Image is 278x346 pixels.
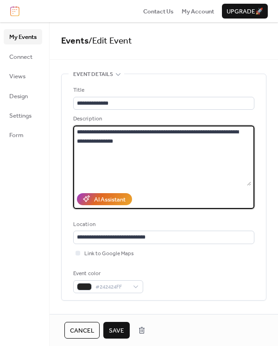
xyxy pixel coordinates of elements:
[64,322,100,339] button: Cancel
[4,69,42,83] a: Views
[9,72,25,81] span: Views
[9,92,28,101] span: Design
[73,269,141,278] div: Event color
[84,249,134,258] span: Link to Google Maps
[182,6,214,16] a: My Account
[61,32,88,50] a: Events
[9,131,24,140] span: Form
[73,86,253,95] div: Title
[70,326,94,335] span: Cancel
[4,88,42,103] a: Design
[10,6,19,16] img: logo
[77,193,132,205] button: AI Assistant
[143,6,174,16] a: Contact Us
[143,7,174,16] span: Contact Us
[4,108,42,123] a: Settings
[109,326,124,335] span: Save
[222,4,268,19] button: Upgrade🚀
[4,29,42,44] a: My Events
[103,322,130,339] button: Save
[9,32,37,42] span: My Events
[227,7,263,16] span: Upgrade 🚀
[9,52,32,62] span: Connect
[4,127,42,142] a: Form
[95,283,128,292] span: #242424FF
[94,195,126,204] div: AI Assistant
[73,114,253,124] div: Description
[73,70,113,79] span: Event details
[73,312,113,321] span: Date and time
[9,111,32,120] span: Settings
[4,49,42,64] a: Connect
[73,220,253,229] div: Location
[88,32,132,50] span: / Edit Event
[182,7,214,16] span: My Account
